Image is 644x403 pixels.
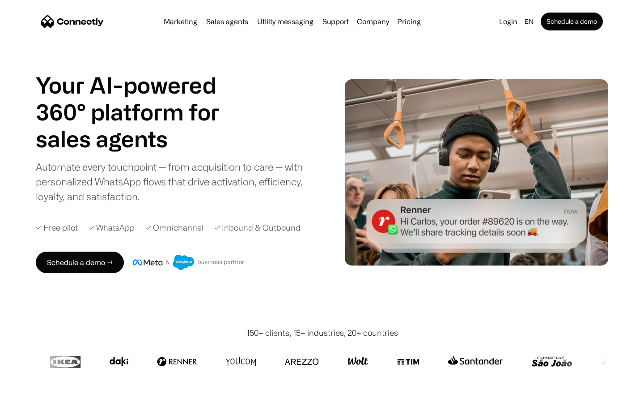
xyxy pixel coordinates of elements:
[496,15,521,28] a: Login
[541,13,603,30] a: Schedule a demo
[357,15,389,28] div: Company
[133,255,245,270] img: Meta and Salesforce business partner badge.
[36,125,241,152] h1: sales agents
[214,222,301,234] div: ✓ Inbound & Outbound
[36,72,241,125] h1: Your AI-powered 360° platform for
[18,387,54,400] ul: Language list
[246,327,398,339] div: 150+ clients, 15+ industries, 20+ countries
[160,18,201,25] a: Marketing
[36,252,124,273] a: Schedule a demo →
[203,18,252,25] a: Sales agents
[254,18,317,25] a: Utility messaging
[36,222,78,234] div: ✓ Free pilot
[394,18,424,25] a: Pricing
[319,18,352,25] a: Support
[36,159,318,204] div: Automate every touchpoint — from acquisition to care — with personalized WhatsApp flows that driv...
[89,222,135,234] div: ✓ WhatsApp
[145,222,203,234] div: ✓ Omnichannel
[525,15,534,28] div: en
[9,386,54,400] aside: Language selected: English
